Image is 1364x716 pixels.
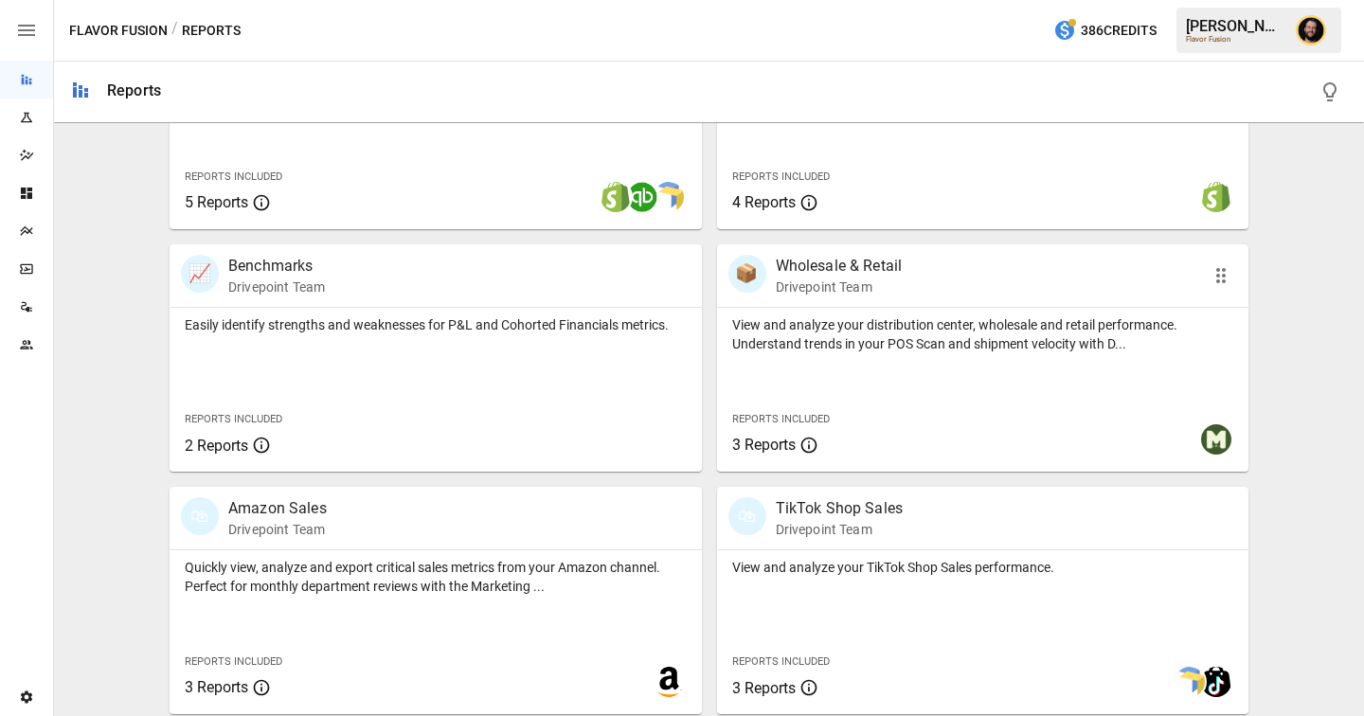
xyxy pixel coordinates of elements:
[181,497,219,535] div: 🛍
[627,182,657,212] img: quickbooks
[1201,667,1231,697] img: tiktok
[1296,15,1326,45] img: Ciaran Nugent
[601,182,631,212] img: shopify
[728,255,766,293] div: 📦
[185,655,282,668] span: Reports Included
[228,255,325,277] p: Benchmarks
[776,497,904,520] p: TikTok Shop Sales
[1284,4,1337,57] button: Ciaran Nugent
[185,413,282,425] span: Reports Included
[185,315,687,334] p: Easily identify strengths and weaknesses for P&L and Cohorted Financials metrics.
[732,436,796,454] span: 3 Reports
[732,315,1234,353] p: View and analyze your distribution center, wholesale and retail performance. Understand trends in...
[185,193,248,211] span: 5 Reports
[654,667,684,697] img: amazon
[1186,17,1284,35] div: [PERSON_NAME]
[732,679,796,697] span: 3 Reports
[1175,667,1205,697] img: smart model
[654,182,684,212] img: smart model
[776,520,904,539] p: Drivepoint Team
[228,497,327,520] p: Amazon Sales
[732,193,796,211] span: 4 Reports
[732,170,830,183] span: Reports Included
[1201,182,1231,212] img: shopify
[107,81,161,99] div: Reports
[228,277,325,296] p: Drivepoint Team
[185,558,687,596] p: Quickly view, analyze and export critical sales metrics from your Amazon channel. Perfect for mon...
[228,520,327,539] p: Drivepoint Team
[728,497,766,535] div: 🛍
[185,437,248,455] span: 2 Reports
[1186,35,1284,44] div: Flavor Fusion
[181,255,219,293] div: 📈
[1201,424,1231,455] img: muffindata
[732,558,1234,577] p: View and analyze your TikTok Shop Sales performance.
[776,255,903,277] p: Wholesale & Retail
[732,413,830,425] span: Reports Included
[1081,19,1157,43] span: 386 Credits
[171,19,178,43] div: /
[1046,13,1164,48] button: 386Credits
[185,170,282,183] span: Reports Included
[732,655,830,668] span: Reports Included
[185,678,248,696] span: 3 Reports
[69,19,168,43] button: Flavor Fusion
[776,277,903,296] p: Drivepoint Team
